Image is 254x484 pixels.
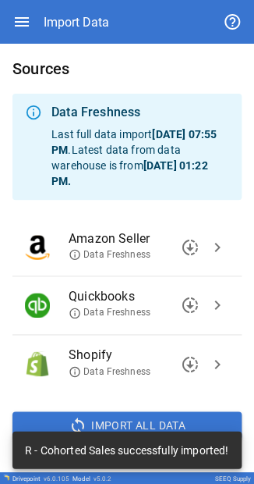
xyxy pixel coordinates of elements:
[25,293,50,318] img: Quickbooks
[25,436,228,464] div: R - Cohorted Sales successfully imported!
[208,296,227,315] span: chevron_right
[69,230,204,248] span: Amazon Seller
[44,15,109,30] div: Import Data
[25,351,50,376] img: Shopify
[12,56,242,81] h6: Sources
[44,475,69,482] span: v 6.0.105
[51,128,217,156] b: [DATE] 07:55 PM
[181,354,199,373] span: downloading
[69,306,150,319] span: Data Freshness
[51,103,229,122] div: Data Freshness
[181,296,199,315] span: downloading
[69,416,87,435] span: sync
[69,346,204,365] span: Shopify
[69,287,204,306] span: Quickbooks
[181,238,199,257] span: downloading
[51,126,229,189] p: Last full data import . Latest data from data warehouse is from
[215,475,251,482] div: SEEQ Supply
[208,238,227,257] span: chevron_right
[12,475,69,482] div: Drivepoint
[91,415,185,435] span: Import All Data
[72,475,111,482] div: Model
[51,159,207,187] b: [DATE] 01:22 PM .
[12,411,242,440] button: Import All Data
[3,474,9,480] img: Drivepoint
[208,354,227,373] span: chevron_right
[93,475,111,482] span: v 5.0.2
[25,235,50,260] img: Amazon Seller
[69,365,150,378] span: Data Freshness
[69,248,150,262] span: Data Freshness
